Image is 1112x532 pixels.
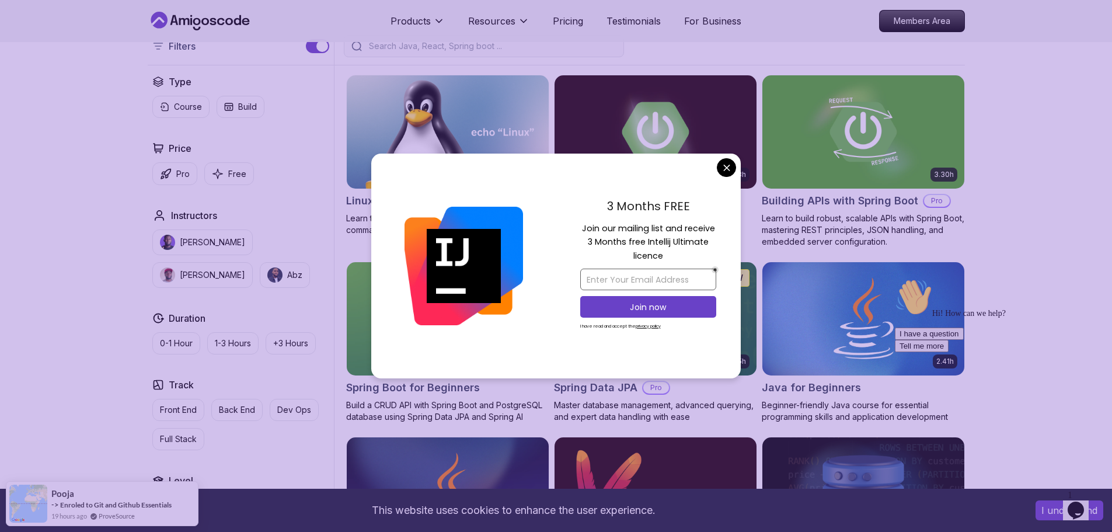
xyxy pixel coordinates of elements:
[762,262,964,375] img: Java for Beginners card
[169,141,191,155] h2: Price
[160,235,175,250] img: instructor img
[554,380,637,396] h2: Spring Data JPA
[346,399,549,423] p: Build a CRUD API with Spring Boot and PostgreSQL database using Spring Data JPA and Spring AI
[347,262,549,375] img: Spring Boot for Beginners card
[553,14,583,28] a: Pricing
[9,485,47,523] img: provesource social proof notification image
[169,474,193,488] h2: Level
[924,195,950,207] p: Pro
[346,213,549,236] p: Learn the fundamentals of Linux and how to use the command line
[684,14,741,28] a: For Business
[215,338,251,349] p: 1-3 Hours
[555,75,757,189] img: Advanced Spring Boot card
[228,168,246,180] p: Free
[152,162,197,185] button: Pro
[160,433,197,445] p: Full Stack
[160,267,175,283] img: instructor img
[152,96,210,118] button: Course
[277,404,311,416] p: Dev Ops
[347,75,549,189] img: Linux Fundamentals card
[934,170,954,179] p: 3.30h
[238,101,257,113] p: Build
[880,11,964,32] p: Members Area
[468,14,515,28] p: Resources
[879,10,965,32] a: Members Area
[207,332,259,354] button: 1-3 Hours
[346,193,449,209] h2: Linux Fundamentals
[60,500,172,509] a: Enroled to Git and Github Essentials
[169,378,194,392] h2: Track
[762,262,965,423] a: Java for Beginners card2.41hJava for BeginnersBeginner-friendly Java course for essential program...
[219,404,255,416] p: Back End
[287,269,302,281] p: Abz
[5,66,58,78] button: Tell me more
[152,428,204,450] button: Full Stack
[169,311,205,325] h2: Duration
[169,75,191,89] h2: Type
[51,511,87,521] span: 19 hours ago
[160,338,193,349] p: 0-1 Hour
[391,14,445,37] button: Products
[99,511,135,521] a: ProveSource
[1063,485,1100,520] iframe: chat widget
[273,338,308,349] p: +3 Hours
[5,5,42,42] img: :wave:
[152,332,200,354] button: 0-1 Hour
[174,101,202,113] p: Course
[204,162,254,185] button: Free
[5,35,116,44] span: Hi! How can we help?
[217,96,264,118] button: Build
[152,262,253,288] button: instructor img[PERSON_NAME]
[762,75,965,248] a: Building APIs with Spring Boot card3.30hBuilding APIs with Spring BootProLearn to build robust, s...
[346,75,549,236] a: Linux Fundamentals card6.00hLinux FundamentalsProLearn the fundamentals of Linux and how to use t...
[5,5,215,78] div: 👋Hi! How can we help?I have a questionTell me more
[762,213,965,248] p: Learn to build robust, scalable APIs with Spring Boot, mastering REST principles, JSON handling, ...
[266,332,316,354] button: +3 Hours
[9,498,1018,523] div: This website uses cookies to enhance the user experience.
[554,75,757,248] a: Advanced Spring Boot card5.18hAdvanced Spring BootProDive deep into Spring Boot with our advanced...
[762,193,918,209] h2: Building APIs with Spring Boot
[367,40,616,52] input: Search Java, React, Spring boot ...
[211,399,263,421] button: Back End
[51,500,59,509] span: ->
[468,14,529,37] button: Resources
[260,262,310,288] button: instructor imgAbz
[762,399,965,423] p: Beginner-friendly Java course for essential programming skills and application development
[5,54,74,66] button: I have a question
[169,39,196,53] p: Filters
[391,14,431,28] p: Products
[643,382,669,394] p: Pro
[152,399,204,421] button: Front End
[606,14,661,28] a: Testimonials
[160,404,197,416] p: Front End
[762,75,964,189] img: Building APIs with Spring Boot card
[152,230,253,255] button: instructor img[PERSON_NAME]
[554,399,757,423] p: Master database management, advanced querying, and expert data handling with ease
[176,168,190,180] p: Pro
[1036,500,1103,520] button: Accept cookies
[267,267,283,283] img: instructor img
[346,380,480,396] h2: Spring Boot for Beginners
[890,274,1100,479] iframe: chat widget
[180,237,245,248] p: [PERSON_NAME]
[171,208,217,222] h2: Instructors
[51,489,74,499] span: Pooja
[762,380,861,396] h2: Java for Beginners
[180,269,245,281] p: [PERSON_NAME]
[270,399,319,421] button: Dev Ops
[346,262,549,423] a: Spring Boot for Beginners card1.67hNEWSpring Boot for BeginnersBuild a CRUD API with Spring Boot ...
